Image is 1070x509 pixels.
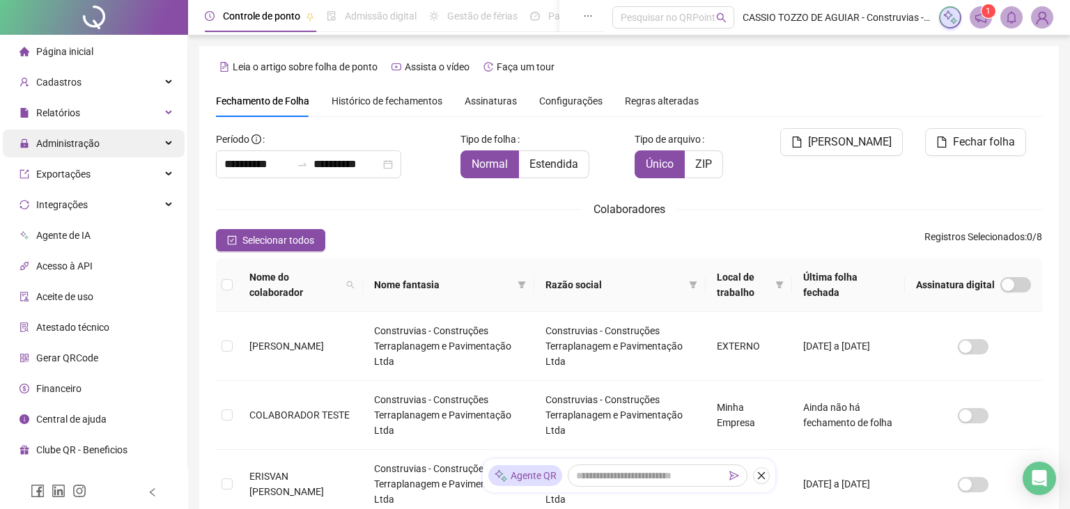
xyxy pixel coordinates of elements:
[483,62,493,72] span: history
[986,6,991,16] span: 1
[20,292,29,302] span: audit
[743,10,931,25] span: CASSIO TOZZO DE AGUIAR - Construvias - Construções Terraplanagem e Pavimentação Ltda
[924,229,1042,251] span: : 0 / 8
[249,340,324,352] span: [PERSON_NAME]
[20,108,29,118] span: file
[716,13,727,23] span: search
[233,61,378,72] span: Leia o artigo sobre folha de ponto
[518,281,526,289] span: filter
[36,77,82,88] span: Cadastros
[346,281,355,289] span: search
[242,233,314,248] span: Selecionar todos
[374,277,512,292] span: Nome fantasia
[20,261,29,271] span: api
[792,312,905,381] td: [DATE] a [DATE]
[36,444,127,455] span: Clube QR - Beneficios
[216,95,309,107] span: Fechamento de Folha
[539,96,603,106] span: Configurações
[729,471,739,480] span: send
[36,352,98,363] span: Gerar QRCode
[447,10,518,22] span: Gestão de férias
[460,132,516,147] span: Tipo de folha
[20,384,29,393] span: dollar
[249,269,341,300] span: Nome do colaborador
[924,231,1025,242] span: Registros Selecionados
[36,260,93,272] span: Acesso à API
[953,134,1015,150] span: Fechar folha
[36,46,93,57] span: Página inicial
[916,277,995,292] span: Assinatura digital
[205,11,215,21] span: clock-circle
[31,484,45,498] span: facebook
[472,157,508,171] span: Normal
[20,353,29,363] span: qrcode
[36,199,88,210] span: Integrações
[534,312,706,381] td: Construvias - Construções Terraplanagem e Pavimentação Ltda
[635,132,701,147] span: Tipo de arquivo
[583,11,593,21] span: ellipsis
[808,134,892,150] span: [PERSON_NAME]
[297,159,308,170] span: swap-right
[251,134,261,144] span: info-circle
[1005,11,1018,24] span: bell
[148,487,157,497] span: left
[391,62,401,72] span: youtube
[494,469,508,483] img: sparkle-icon.fc2bf0ac1784a2077858766a79e2daf3.svg
[646,157,674,171] span: Único
[343,267,357,303] span: search
[780,128,903,156] button: [PERSON_NAME]
[925,128,1026,156] button: Fechar folha
[249,409,350,421] span: COLABORADOR TESTE
[36,138,100,149] span: Administração
[36,169,91,180] span: Exportações
[20,169,29,179] span: export
[20,414,29,424] span: info-circle
[405,61,470,72] span: Assista o vídeo
[20,322,29,332] span: solution
[429,11,439,21] span: sun
[975,11,987,24] span: notification
[706,381,793,450] td: Minha Empresa
[686,274,700,295] span: filter
[20,77,29,87] span: user-add
[695,157,712,171] span: ZIP
[803,402,892,428] span: Ainda não há fechamento de folha
[775,281,784,289] span: filter
[20,200,29,210] span: sync
[982,4,995,18] sup: 1
[306,13,314,21] span: pushpin
[20,445,29,455] span: gift
[216,134,249,145] span: Período
[488,465,562,486] div: Agente QR
[223,10,300,22] span: Controle de ponto
[943,10,958,25] img: sparkle-icon.fc2bf0ac1784a2077858766a79e2daf3.svg
[465,96,517,106] span: Assinaturas
[227,235,237,245] span: check-square
[36,230,91,241] span: Agente de IA
[594,203,665,216] span: Colaboradores
[52,484,65,498] span: linkedin
[345,10,417,22] span: Admissão digital
[36,414,107,425] span: Central de ajuda
[36,383,82,394] span: Financeiro
[1023,462,1056,495] div: Open Intercom Messenger
[792,258,905,312] th: Última folha fechada
[20,47,29,56] span: home
[529,157,578,171] span: Estendida
[72,484,86,498] span: instagram
[515,274,529,295] span: filter
[706,312,793,381] td: EXTERNO
[36,322,109,333] span: Atestado técnico
[534,381,706,450] td: Construvias - Construções Terraplanagem e Pavimentação Ltda
[363,312,534,381] td: Construvias - Construções Terraplanagem e Pavimentação Ltda
[219,62,229,72] span: file-text
[249,471,324,497] span: ERISVAN [PERSON_NAME]
[717,269,770,300] span: Local de trabalho
[545,277,683,292] span: Razão social
[936,136,947,148] span: file
[757,471,766,480] span: close
[297,159,308,170] span: to
[363,381,534,450] td: Construvias - Construções Terraplanagem e Pavimentação Ltda
[791,136,802,148] span: file
[1032,7,1053,28] img: 91811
